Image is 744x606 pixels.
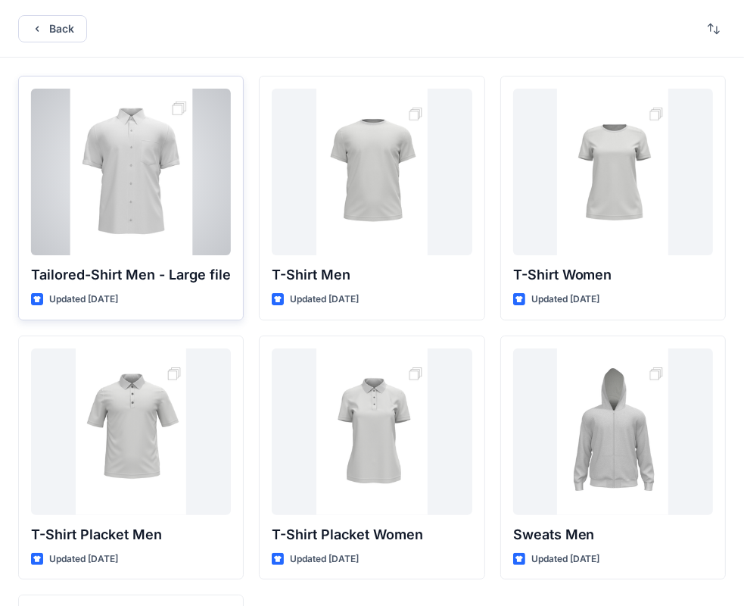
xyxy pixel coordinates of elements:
[531,292,600,308] p: Updated [DATE]
[513,264,713,286] p: T-Shirt Women
[513,348,713,515] a: Sweats Men
[31,524,231,545] p: T-Shirt Placket Men
[31,348,231,515] a: T-Shirt Placket Men
[272,524,472,545] p: T-Shirt Placket Women
[290,551,359,567] p: Updated [DATE]
[531,551,600,567] p: Updated [DATE]
[31,89,231,255] a: Tailored-Shirt Men - Large file
[18,15,87,42] button: Back
[49,551,118,567] p: Updated [DATE]
[290,292,359,308] p: Updated [DATE]
[272,348,472,515] a: T-Shirt Placket Women
[31,264,231,286] p: Tailored-Shirt Men - Large file
[272,264,472,286] p: T-Shirt Men
[513,89,713,255] a: T-Shirt Women
[513,524,713,545] p: Sweats Men
[49,292,118,308] p: Updated [DATE]
[272,89,472,255] a: T-Shirt Men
